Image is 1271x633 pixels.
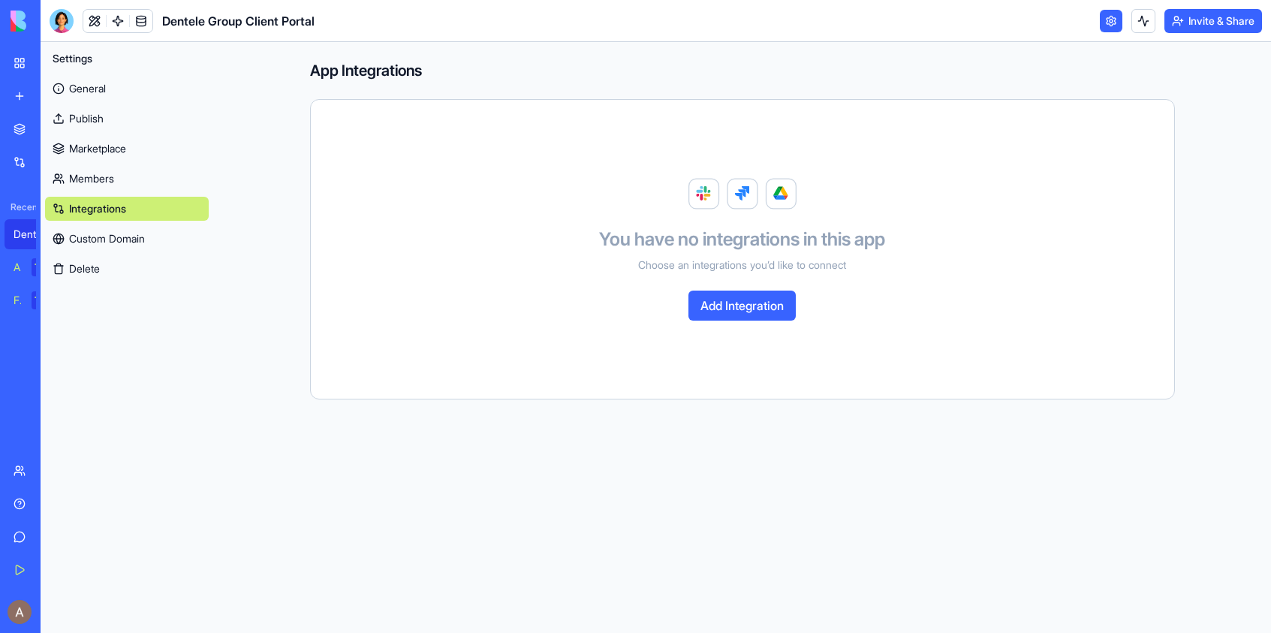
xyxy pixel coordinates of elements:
a: Dentele Group Client Portal [5,219,65,249]
div: Feedback Form [14,293,21,308]
button: Delete [45,257,209,281]
h3: You have no integrations in this app [599,228,885,252]
img: logo [11,11,104,32]
a: General [45,77,209,101]
button: Settings [45,47,209,71]
div: Dentele Group Client Portal [14,227,56,242]
div: AI Logo Generator [14,260,21,275]
span: Dentele Group Client Portal [162,12,315,30]
span: Recent [5,201,36,213]
h4: App Integrations [310,60,1175,81]
a: Publish [45,107,209,131]
a: Custom Domain [45,227,209,251]
a: Members [45,167,209,191]
a: Integrations [45,197,209,221]
a: AI Logo GeneratorTRY [5,252,65,282]
button: Add Integration [688,291,796,321]
span: Choose an integrations you’d like to connect [638,258,846,273]
div: TRY [32,291,56,309]
img: ACg8ocJV6D3_6rN2XWQ9gC4Su6cEn1tsy63u5_3HgxpMOOOGh7gtYg=s96-c [8,600,32,624]
div: TRY [32,258,56,276]
a: Feedback FormTRY [5,285,65,315]
span: Settings [53,51,92,66]
img: Logic [688,178,797,209]
button: Invite & Share [1164,9,1262,33]
a: Marketplace [45,137,209,161]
